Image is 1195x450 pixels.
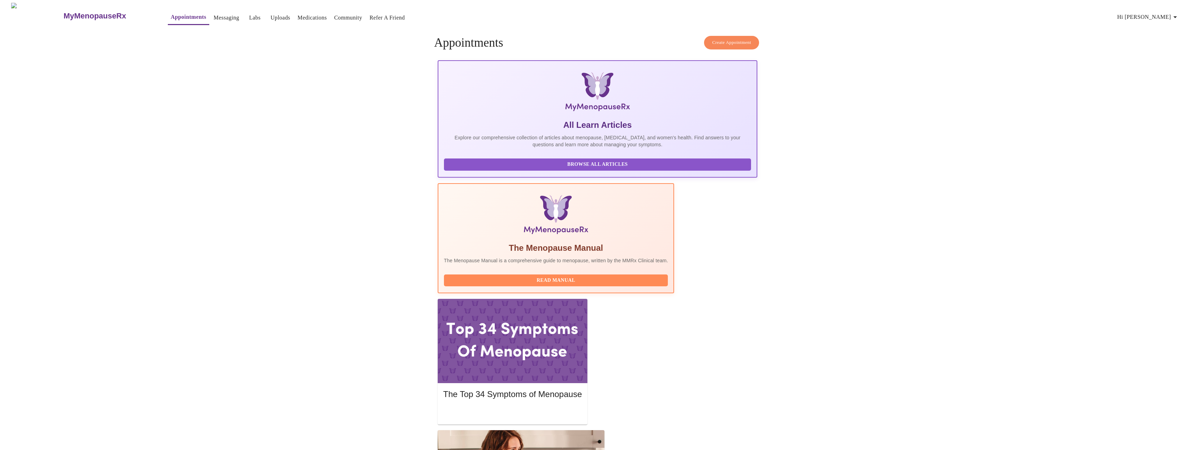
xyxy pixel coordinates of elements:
[298,13,327,23] a: Medications
[451,160,744,169] span: Browse All Articles
[443,406,582,419] button: Read More
[444,274,668,287] button: Read Manual
[479,195,632,237] img: Menopause Manual
[444,158,751,171] button: Browse All Articles
[1117,12,1179,22] span: Hi [PERSON_NAME]
[63,11,126,21] h3: MyMenopauseRx
[334,13,362,23] a: Community
[367,11,408,25] button: Refer a Friend
[268,11,293,25] button: Uploads
[249,13,261,23] a: Labs
[451,276,661,285] span: Read Manual
[444,257,668,264] p: The Menopause Manual is a comprehensive guide to menopause, written by the MMRx Clinical team.
[11,3,63,29] img: MyMenopauseRx Logo
[331,11,365,25] button: Community
[450,408,575,417] span: Read More
[443,409,584,415] a: Read More
[63,4,154,28] a: MyMenopauseRx
[295,11,330,25] button: Medications
[443,389,582,400] h5: The Top 34 Symptoms of Menopause
[444,242,668,254] h5: The Menopause Manual
[444,134,751,148] p: Explore our comprehensive collection of articles about menopause, [MEDICAL_DATA], and women's hea...
[444,277,670,283] a: Read Manual
[168,10,209,25] button: Appointments
[214,13,239,23] a: Messaging
[271,13,290,23] a: Uploads
[444,161,753,167] a: Browse All Articles
[211,11,242,25] button: Messaging
[704,36,759,49] button: Create Appointment
[244,11,266,25] button: Labs
[369,13,405,23] a: Refer a Friend
[1115,10,1182,24] button: Hi [PERSON_NAME]
[171,12,206,22] a: Appointments
[434,36,761,50] h4: Appointments
[492,72,703,114] img: MyMenopauseRx Logo
[444,119,751,131] h5: All Learn Articles
[712,39,751,47] span: Create Appointment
